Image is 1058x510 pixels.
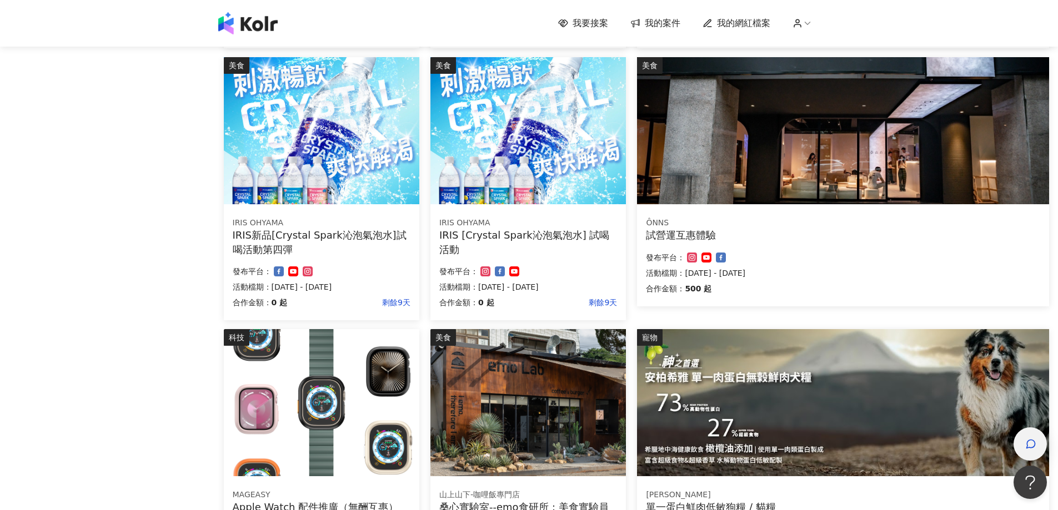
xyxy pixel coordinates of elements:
span: 我要接案 [573,17,608,29]
div: MAGEASY [233,489,410,501]
p: 合作金額： [233,296,272,309]
div: IRIS新品[Crystal Spark沁泡氣泡水]試喝活動第四彈 [233,228,410,256]
div: 美食 [224,57,249,74]
span: 我的網紅檔案 [717,17,770,29]
div: 試營運互惠體驗 [646,228,1040,242]
p: 發布平台： [439,265,478,278]
a: 我要接案 [558,17,608,29]
img: ⭐單一蛋白鮮肉低敏狗糧 / 貓糧 [637,329,1049,476]
div: IRIS [Crystal Spark沁泡氣泡水] 試喝活動 [439,228,617,256]
div: 科技 [224,329,249,346]
div: [PERSON_NAME] [646,489,1040,501]
p: 合作金額： [439,296,478,309]
p: 活動檔期：[DATE] - [DATE] [646,266,1040,280]
p: 合作金額： [646,282,685,295]
a: 我的案件 [630,17,680,29]
div: 寵物 [637,329,663,346]
div: 美食 [430,57,456,74]
span: 我的案件 [645,17,680,29]
div: 山上山下-咖哩飯專門店 [439,489,617,501]
p: 0 起 [272,296,288,309]
p: 活動檔期：[DATE] - [DATE] [233,280,410,294]
img: logo [218,12,278,34]
p: 剩餘9天 [287,296,410,309]
div: IRIS OHYAMA [233,218,410,229]
div: 美食 [637,57,663,74]
p: 活動檔期：[DATE] - [DATE] [439,280,617,294]
img: Crystal Spark 沁泡氣泡水 [430,57,626,204]
iframe: Help Scout Beacon - Open [1014,466,1047,499]
img: 試營運互惠體驗 [637,57,1049,204]
p: 500 起 [685,282,711,295]
div: 美食 [430,329,456,346]
p: 0 起 [478,296,494,309]
div: ÔNNS [646,218,1040,229]
p: 發布平台： [646,251,685,264]
a: 我的網紅檔案 [703,17,770,29]
img: 情緒食光實驗計畫 [430,329,626,476]
p: 發布平台： [233,265,272,278]
div: IRIS OHYAMA [439,218,617,229]
img: Apple Watch 全系列配件 [224,329,419,476]
img: Crystal Spark 沁泡氣泡水 [224,57,419,204]
p: 剩餘9天 [494,296,618,309]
